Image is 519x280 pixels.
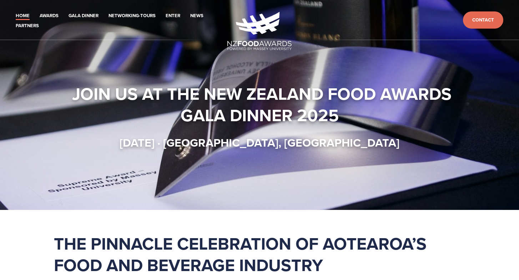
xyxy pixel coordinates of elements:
[69,12,99,20] a: Gala Dinner
[109,12,156,20] a: Networking-Tours
[16,22,39,30] a: Partners
[54,233,465,276] h1: The pinnacle celebration of Aotearoa’s food and beverage industry
[72,81,456,128] strong: Join us at the New Zealand Food Awards Gala Dinner 2025
[40,12,59,20] a: Awards
[166,12,180,20] a: Enter
[16,12,30,20] a: Home
[190,12,203,20] a: News
[463,11,503,29] a: Contact
[120,134,399,151] strong: [DATE] · [GEOGRAPHIC_DATA], [GEOGRAPHIC_DATA]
